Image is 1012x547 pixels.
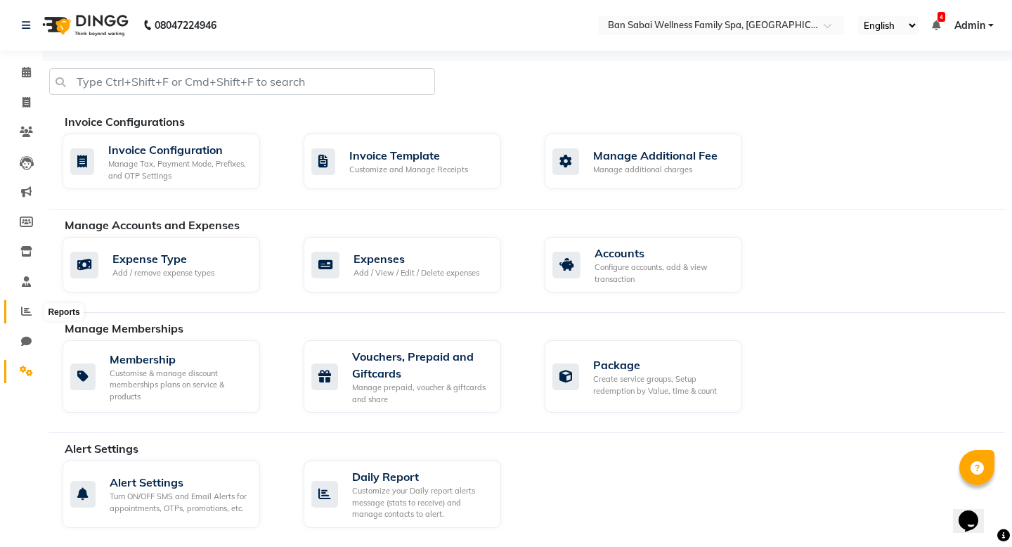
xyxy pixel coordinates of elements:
div: Manage Tax, Payment Mode, Prefixes, and OTP Settings [108,158,249,181]
a: AccountsConfigure accounts, add & view transaction [545,237,765,292]
a: Invoice TemplateCustomize and Manage Receipts [304,134,524,189]
div: Configure accounts, add & view transaction [595,262,731,285]
div: Manage additional charges [593,164,718,176]
div: Customize your Daily report alerts message (stats to receive) and manage contacts to alert. [352,485,490,520]
div: Alert Settings [110,474,249,491]
div: Invoice Configuration [108,141,249,158]
span: 4 [938,12,945,22]
a: Manage Additional FeeManage additional charges [545,134,765,189]
span: Admin [954,18,985,33]
iframe: chat widget [953,491,998,533]
div: Expenses [353,250,479,267]
img: tab_keywords_by_traffic_grey.svg [140,82,151,93]
div: Expense Type [112,250,214,267]
div: Create service groups, Setup redemption by Value, time & count [593,373,731,397]
a: ExpensesAdd / View / Edit / Delete expenses [304,237,524,292]
a: PackageCreate service groups, Setup redemption by Value, time & count [545,340,765,413]
div: Daily Report [352,468,490,485]
div: Manage prepaid, voucher & giftcards and share [352,382,490,405]
a: Expense TypeAdd / remove expense types [63,237,283,292]
a: Alert SettingsTurn ON/OFF SMS and Email Alerts for appointments, OTPs, promotions, etc. [63,461,283,528]
img: logo_orange.svg [22,22,34,34]
a: MembershipCustomise & manage discount memberships plans on service & products [63,340,283,413]
a: Vouchers, Prepaid and GiftcardsManage prepaid, voucher & giftcards and share [304,340,524,413]
input: Type Ctrl+Shift+F or Cmd+Shift+F to search [49,68,435,95]
a: Daily ReportCustomize your Daily report alerts message (stats to receive) and manage contacts to ... [304,461,524,528]
div: Add / View / Edit / Delete expenses [353,267,479,279]
div: Manage Additional Fee [593,147,718,164]
div: v 4.0.25 [39,22,69,34]
div: Add / remove expense types [112,267,214,279]
b: 08047224946 [155,6,216,45]
div: Accounts [595,245,731,262]
div: Membership [110,351,249,368]
div: Domain Overview [53,83,126,92]
div: Keywords by Traffic [155,83,237,92]
img: tab_domain_overview_orange.svg [38,82,49,93]
a: Invoice ConfigurationManage Tax, Payment Mode, Prefixes, and OTP Settings [63,134,283,189]
a: 4 [932,19,940,32]
div: Invoice Template [349,147,468,164]
img: website_grey.svg [22,37,34,48]
div: Package [593,356,731,373]
div: Vouchers, Prepaid and Giftcards [352,348,490,382]
div: Customise & manage discount memberships plans on service & products [110,368,249,403]
div: Turn ON/OFF SMS and Email Alerts for appointments, OTPs, promotions, etc. [110,491,249,514]
div: Customize and Manage Receipts [349,164,468,176]
img: logo [36,6,132,45]
div: Domain: [DOMAIN_NAME] [37,37,155,48]
div: Reports [44,304,83,321]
